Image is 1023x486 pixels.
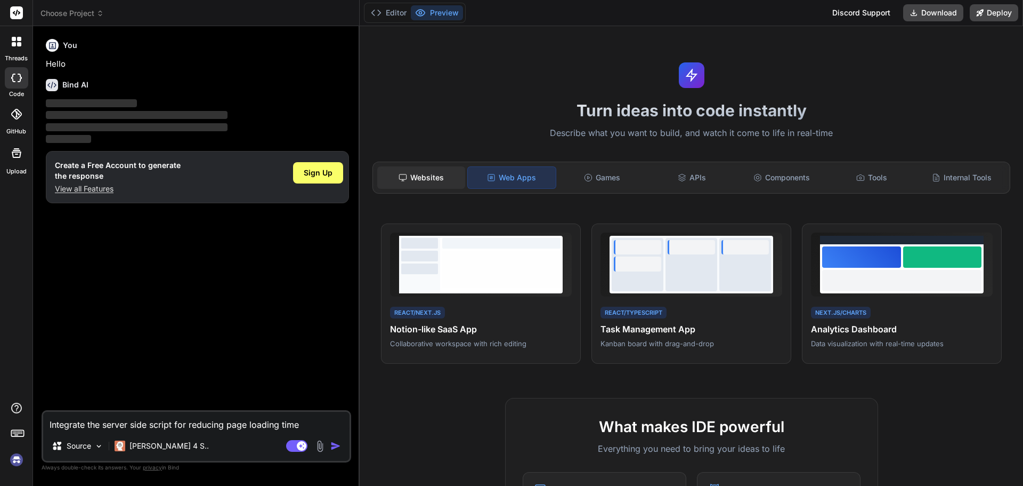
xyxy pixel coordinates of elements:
div: Websites [377,166,465,189]
h1: Create a Free Account to generate the response [55,160,181,181]
span: Choose Project [40,8,104,19]
span: ‌ [46,99,137,107]
p: [PERSON_NAME] 4 S.. [129,441,209,451]
span: Sign Up [304,168,332,178]
span: privacy [143,464,162,471]
button: Preview [411,5,463,20]
p: Hello [46,58,349,70]
div: React/Next.js [390,307,445,319]
div: Web Apps [467,166,556,189]
img: signin [7,451,26,469]
label: Upload [6,167,27,176]
span: ‌ [46,123,228,131]
span: ‌ [46,135,91,143]
img: Pick Models [94,442,103,451]
label: threads [5,54,28,63]
p: Collaborative workspace with rich editing [390,339,572,348]
img: Claude 4 Sonnet [115,441,125,451]
h1: Turn ideas into code instantly [366,101,1017,120]
div: Games [558,166,646,189]
textarea: Integrate the server side script for reducing page loading time [43,412,350,431]
h4: Task Management App [600,323,782,336]
p: Everything you need to bring your ideas to life [523,442,860,455]
h6: Bind AI [62,79,88,90]
div: Components [738,166,826,189]
img: icon [330,441,341,451]
h6: You [63,40,77,51]
h2: What makes IDE powerful [523,416,860,438]
div: Internal Tools [918,166,1005,189]
h4: Analytics Dashboard [811,323,993,336]
p: Kanban board with drag-and-drop [600,339,782,348]
button: Deploy [970,4,1018,21]
p: View all Features [55,184,181,194]
div: Discord Support [826,4,897,21]
span: ‌ [46,111,228,119]
button: Editor [367,5,411,20]
label: code [9,90,24,99]
p: Source [67,441,91,451]
img: attachment [314,440,326,452]
label: GitHub [6,127,26,136]
div: Tools [828,166,916,189]
button: Download [903,4,963,21]
p: Always double-check its answers. Your in Bind [42,463,351,473]
p: Data visualization with real-time updates [811,339,993,348]
p: Describe what you want to build, and watch it come to life in real-time [366,126,1017,140]
h4: Notion-like SaaS App [390,323,572,336]
div: Next.js/Charts [811,307,871,319]
div: React/TypeScript [600,307,667,319]
div: APIs [648,166,736,189]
